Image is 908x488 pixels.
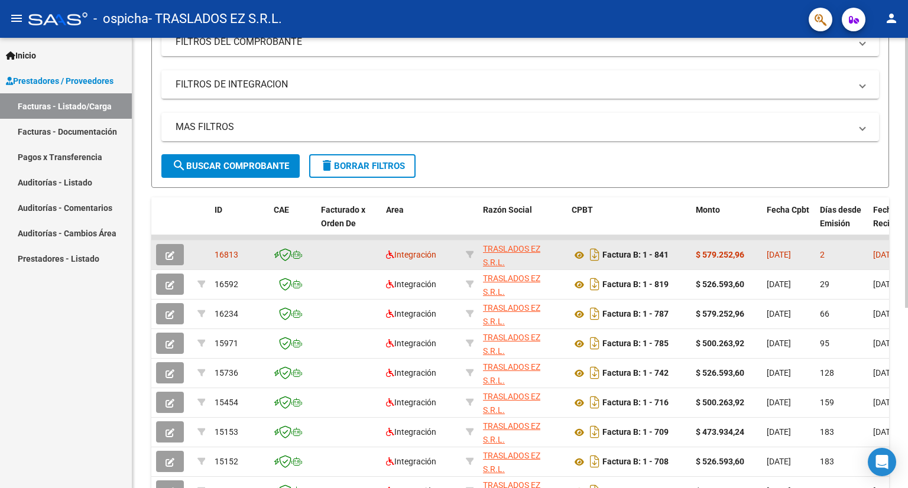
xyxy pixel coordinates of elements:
[161,154,300,178] button: Buscar Comprobante
[274,205,289,214] span: CAE
[6,49,36,62] span: Inicio
[602,428,669,437] strong: Factura B: 1 - 709
[767,457,791,466] span: [DATE]
[161,28,879,56] mat-expansion-panel-header: FILTROS DEL COMPROBANTE
[320,161,405,171] span: Borrar Filtros
[767,427,791,437] span: [DATE]
[696,205,720,214] span: Monto
[602,339,669,349] strong: Factura B: 1 - 785
[696,339,744,348] strong: $ 500.263,92
[696,309,744,318] strong: $ 579.252,96
[215,309,238,318] span: 16234
[483,303,540,326] span: TRASLADOS EZ S.R.L.
[767,398,791,407] span: [DATE]
[820,309,829,318] span: 66
[873,250,897,259] span: [DATE]
[587,304,602,323] i: Descargar documento
[210,197,269,249] datatable-header-cell: ID
[767,205,809,214] span: Fecha Cpbt
[767,309,791,318] span: [DATE]
[483,244,540,267] span: TRASLADOS EZ S.R.L.
[602,457,669,467] strong: Factura B: 1 - 708
[386,368,436,378] span: Integración
[873,398,897,407] span: [DATE]
[321,205,365,228] span: Facturado x Orden De
[587,422,602,441] i: Descargar documento
[309,154,416,178] button: Borrar Filtros
[483,360,562,385] div: 30717850404
[691,197,762,249] datatable-header-cell: Monto
[873,339,897,348] span: [DATE]
[381,197,461,249] datatable-header-cell: Area
[587,363,602,382] i: Descargar documento
[696,398,744,407] strong: $ 500.263,92
[483,333,540,356] span: TRASLADOS EZ S.R.L.
[820,339,829,348] span: 95
[483,449,562,474] div: 30717850404
[820,457,834,466] span: 183
[483,419,562,444] div: 30717850404
[93,6,148,32] span: - ospicha
[696,457,744,466] strong: $ 526.593,60
[873,309,897,318] span: [DATE]
[386,457,436,466] span: Integración
[176,121,851,134] mat-panel-title: MAS FILTROS
[386,309,436,318] span: Integración
[483,274,540,297] span: TRASLADOS EZ S.R.L.
[767,368,791,378] span: [DATE]
[587,452,602,471] i: Descargar documento
[483,301,562,326] div: 30717850404
[820,205,861,228] span: Días desde Emisión
[386,205,404,214] span: Area
[602,310,669,319] strong: Factura B: 1 - 787
[696,427,744,437] strong: $ 473.934,24
[161,70,879,99] mat-expansion-panel-header: FILTROS DE INTEGRACION
[269,197,316,249] datatable-header-cell: CAE
[696,368,744,378] strong: $ 526.593,60
[316,197,381,249] datatable-header-cell: Facturado x Orden De
[820,279,829,289] span: 29
[215,398,238,407] span: 15454
[868,448,896,476] div: Open Intercom Messenger
[483,390,562,415] div: 30717850404
[215,427,238,437] span: 15153
[483,272,562,297] div: 30717850404
[602,398,669,408] strong: Factura B: 1 - 716
[587,275,602,294] i: Descargar documento
[483,451,540,474] span: TRASLADOS EZ S.R.L.
[148,6,282,32] span: - TRASLADOS EZ S.R.L.
[386,339,436,348] span: Integración
[483,242,562,267] div: 30717850404
[320,158,334,173] mat-icon: delete
[478,197,567,249] datatable-header-cell: Razón Social
[762,197,815,249] datatable-header-cell: Fecha Cpbt
[483,205,532,214] span: Razón Social
[215,339,238,348] span: 15971
[767,250,791,259] span: [DATE]
[215,279,238,289] span: 16592
[172,158,186,173] mat-icon: search
[820,427,834,437] span: 183
[9,11,24,25] mat-icon: menu
[172,161,289,171] span: Buscar Comprobante
[873,205,906,228] span: Fecha Recibido
[386,250,436,259] span: Integración
[696,279,744,289] strong: $ 526.593,60
[176,35,851,48] mat-panel-title: FILTROS DEL COMPROBANTE
[567,197,691,249] datatable-header-cell: CPBT
[176,78,851,91] mat-panel-title: FILTROS DE INTEGRACION
[386,427,436,437] span: Integración
[696,250,744,259] strong: $ 579.252,96
[215,205,222,214] span: ID
[215,368,238,378] span: 15736
[161,113,879,141] mat-expansion-panel-header: MAS FILTROS
[820,398,834,407] span: 159
[602,369,669,378] strong: Factura B: 1 - 742
[767,279,791,289] span: [DATE]
[820,250,825,259] span: 2
[873,279,897,289] span: [DATE]
[602,280,669,289] strong: Factura B: 1 - 819
[873,368,897,378] span: [DATE]
[587,393,602,412] i: Descargar documento
[215,457,238,466] span: 15152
